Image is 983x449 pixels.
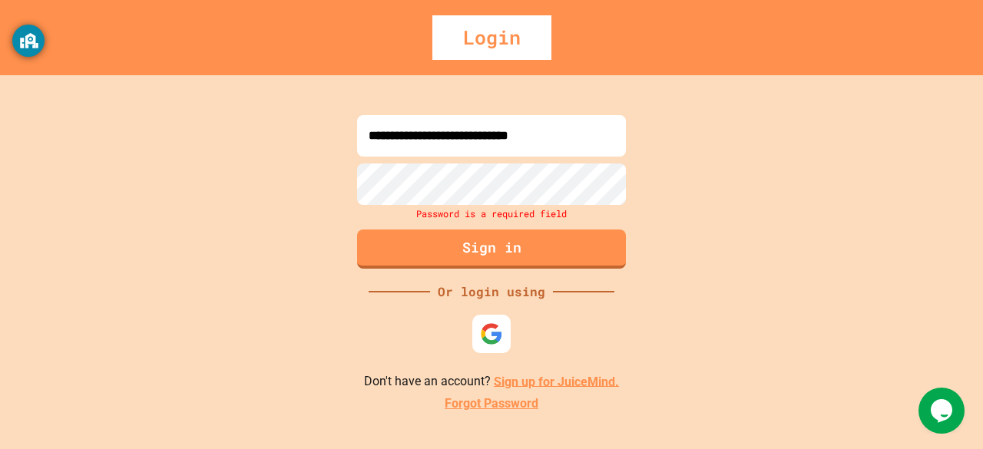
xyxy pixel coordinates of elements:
[494,374,619,388] a: Sign up for JuiceMind.
[445,395,538,413] a: Forgot Password
[353,205,630,222] div: Password is a required field
[12,25,45,57] button: GoGuardian Privacy Information
[918,388,968,434] iframe: chat widget
[430,282,553,301] div: Or login using
[480,322,503,345] img: google-icon.svg
[432,15,551,60] div: Login
[364,372,619,391] p: Don't have an account?
[357,229,626,269] button: Sign in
